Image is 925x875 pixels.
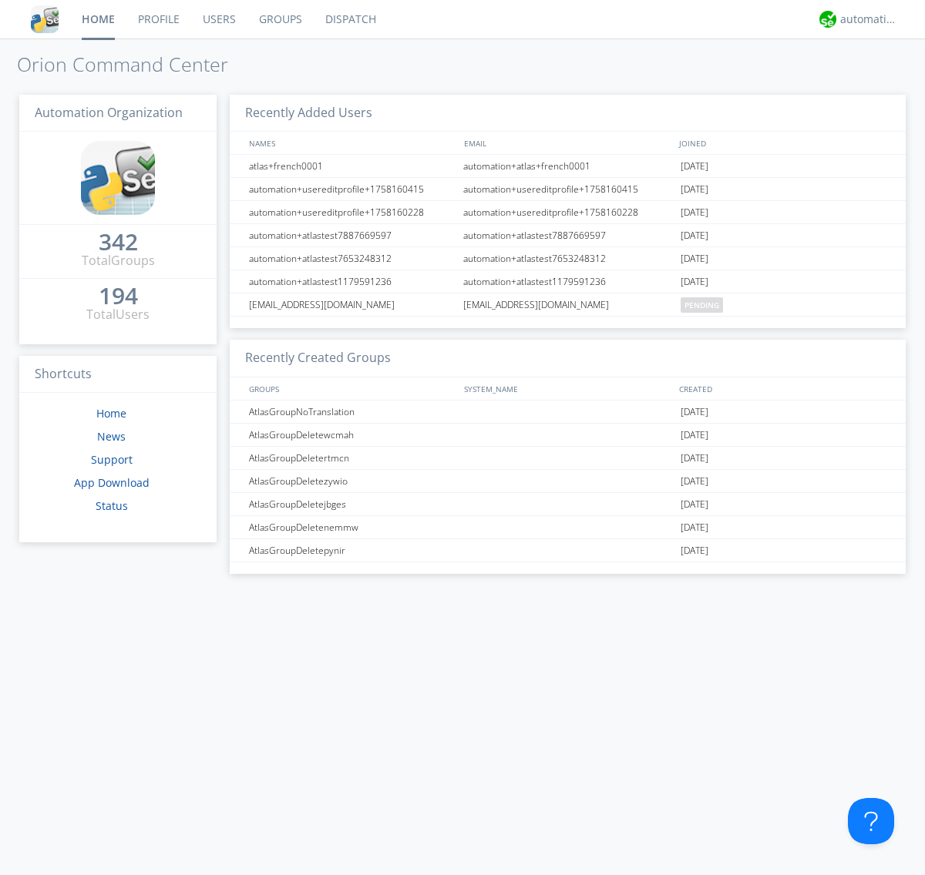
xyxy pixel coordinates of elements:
[681,224,708,247] span: [DATE]
[99,234,138,250] div: 342
[245,293,459,316] div: [EMAIL_ADDRESS][DOMAIN_NAME]
[245,247,459,270] div: automation+atlastest7653248312
[681,401,708,424] span: [DATE]
[460,132,675,154] div: EMAIL
[848,798,894,844] iframe: Toggle Customer Support
[91,452,133,467] a: Support
[245,470,459,492] div: AtlasGroupDeletezywio
[681,470,708,493] span: [DATE]
[245,493,459,515] div: AtlasGroupDeletejbges
[459,247,677,270] div: automation+atlastest7653248312
[819,11,836,28] img: d2d01cd9b4174d08988066c6d424eccd
[245,178,459,200] div: automation+usereditprofile+1758160415
[81,141,155,215] img: cddb5a64eb264b2086981ab96f4c1ba7
[245,516,459,538] div: AtlasGroupDeletenemmw
[459,293,677,316] div: [EMAIL_ADDRESS][DOMAIN_NAME]
[681,297,723,313] span: pending
[230,155,906,178] a: atlas+french0001automation+atlas+french0001[DATE]
[230,516,906,539] a: AtlasGroupDeletenemmw[DATE]
[459,155,677,177] div: automation+atlas+french0001
[230,95,906,132] h3: Recently Added Users
[96,406,126,421] a: Home
[230,201,906,224] a: automation+usereditprofile+1758160228automation+usereditprofile+1758160228[DATE]
[31,5,59,33] img: cddb5a64eb264b2086981ab96f4c1ba7
[99,288,138,303] div: 194
[459,201,677,223] div: automation+usereditprofile+1758160228
[681,539,708,562] span: [DATE]
[675,377,891,400] div: CREATED
[82,252,155,270] div: Total Groups
[230,424,906,447] a: AtlasGroupDeletewcmah[DATE]
[840,12,898,27] div: automation+atlas
[681,247,708,270] span: [DATE]
[230,293,906,317] a: [EMAIL_ADDRESS][DOMAIN_NAME][EMAIL_ADDRESS][DOMAIN_NAME]pending
[681,447,708,470] span: [DATE]
[19,356,217,394] h3: Shortcuts
[230,447,906,470] a: AtlasGroupDeletertmcn[DATE]
[230,401,906,424] a: AtlasGroupNoTranslation[DATE]
[681,424,708,447] span: [DATE]
[86,306,150,324] div: Total Users
[459,224,677,246] div: automation+atlastest7887669597
[681,201,708,224] span: [DATE]
[460,377,675,400] div: SYSTEM_NAME
[230,247,906,270] a: automation+atlastest7653248312automation+atlastest7653248312[DATE]
[74,475,150,490] a: App Download
[675,132,891,154] div: JOINED
[245,270,459,293] div: automation+atlastest1179591236
[230,470,906,493] a: AtlasGroupDeletezywio[DATE]
[245,447,459,469] div: AtlasGroupDeletertmcn
[99,234,138,252] a: 342
[681,493,708,516] span: [DATE]
[681,155,708,178] span: [DATE]
[245,401,459,423] div: AtlasGroupNoTranslation
[459,178,677,200] div: automation+usereditprofile+1758160415
[245,155,459,177] div: atlas+french0001
[230,539,906,562] a: AtlasGroupDeletepynir[DATE]
[230,224,906,247] a: automation+atlastest7887669597automation+atlastest7887669597[DATE]
[230,178,906,201] a: automation+usereditprofile+1758160415automation+usereditprofile+1758160415[DATE]
[245,201,459,223] div: automation+usereditprofile+1758160228
[35,104,183,121] span: Automation Organization
[245,132,456,154] div: NAMES
[99,288,138,306] a: 194
[245,224,459,246] div: automation+atlastest7887669597
[245,377,456,400] div: GROUPS
[459,270,677,293] div: automation+atlastest1179591236
[245,539,459,562] div: AtlasGroupDeletepynir
[230,270,906,293] a: automation+atlastest1179591236automation+atlastest1179591236[DATE]
[230,340,906,377] h3: Recently Created Groups
[681,516,708,539] span: [DATE]
[681,270,708,293] span: [DATE]
[96,498,128,513] a: Status
[245,424,459,446] div: AtlasGroupDeletewcmah
[97,429,126,444] a: News
[230,493,906,516] a: AtlasGroupDeletejbges[DATE]
[681,178,708,201] span: [DATE]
